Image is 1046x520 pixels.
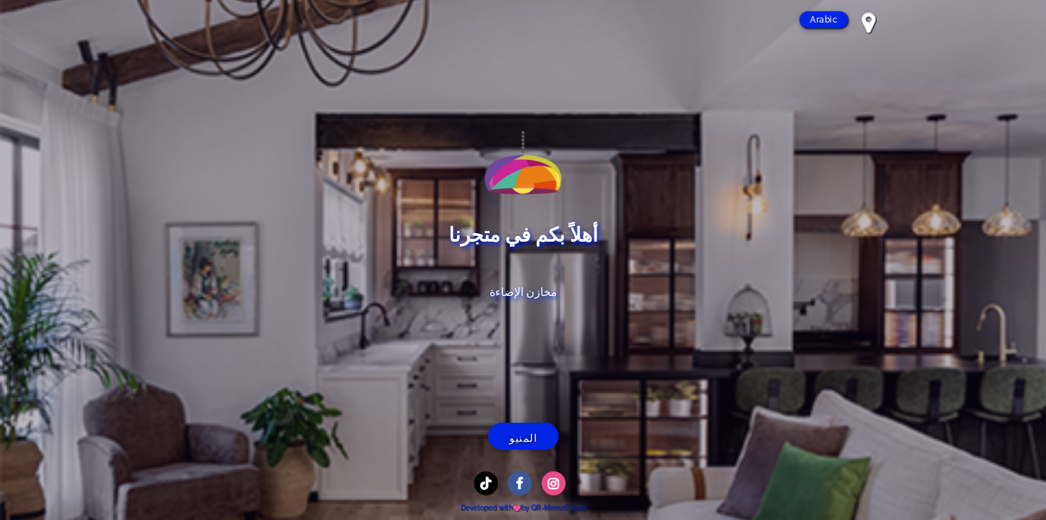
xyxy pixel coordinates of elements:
span: by QR-Menu [521,504,563,512]
a: 2025 ©Developed withby QR-Menu [157,498,890,516]
span: Developed with [461,504,521,512]
span: 2025 © [563,504,585,512]
a: المنيو [488,423,559,450]
a: Arabic [799,11,848,28]
span: المنيو [509,430,537,447]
